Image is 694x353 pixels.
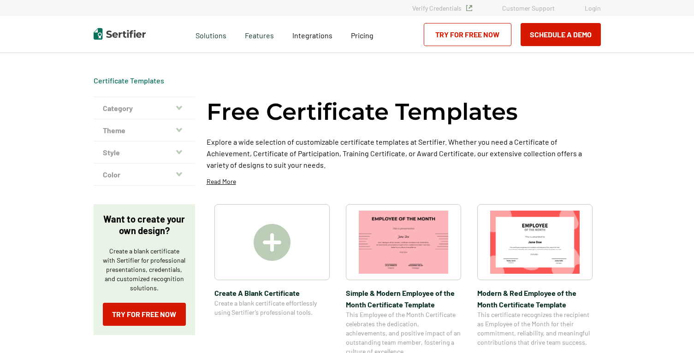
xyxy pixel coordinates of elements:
[214,299,330,317] span: Create a blank certificate effortlessly using Sertifier’s professional tools.
[292,29,332,40] a: Integrations
[245,29,274,40] span: Features
[412,4,472,12] a: Verify Credentials
[207,97,518,127] h1: Free Certificate Templates
[196,29,226,40] span: Solutions
[94,141,195,164] button: Style
[214,287,330,299] span: Create A Blank Certificate
[94,76,164,85] div: Breadcrumb
[346,287,461,310] span: Simple & Modern Employee of the Month Certificate Template
[292,31,332,40] span: Integrations
[585,4,601,12] a: Login
[502,4,555,12] a: Customer Support
[103,213,186,236] p: Want to create your own design?
[94,76,164,85] a: Certificate Templates
[351,29,374,40] a: Pricing
[94,28,146,40] img: Sertifier | Digital Credentialing Platform
[477,310,593,347] span: This certificate recognizes the recipient as Employee of the Month for their commitment, reliabil...
[103,303,186,326] a: Try for Free Now
[359,211,448,274] img: Simple & Modern Employee of the Month Certificate Template
[207,136,601,171] p: Explore a wide selection of customizable certificate templates at Sertifier. Whether you need a C...
[477,287,593,310] span: Modern & Red Employee of the Month Certificate Template
[254,224,291,261] img: Create A Blank Certificate
[207,177,236,186] p: Read More
[424,23,511,46] a: Try for Free Now
[490,211,580,274] img: Modern & Red Employee of the Month Certificate Template
[94,164,195,186] button: Color
[351,31,374,40] span: Pricing
[466,5,472,11] img: Verified
[94,97,195,119] button: Category
[103,247,186,293] p: Create a blank certificate with Sertifier for professional presentations, credentials, and custom...
[94,119,195,141] button: Theme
